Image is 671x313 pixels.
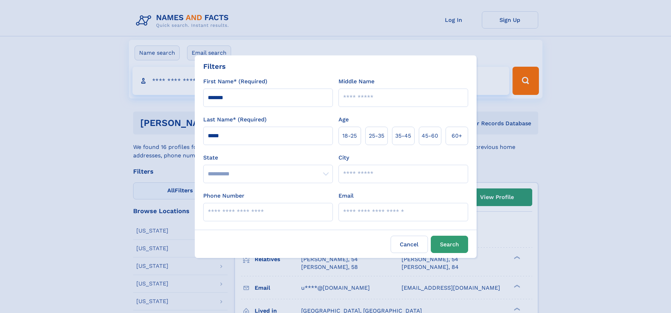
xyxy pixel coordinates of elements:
label: Phone Number [203,192,244,200]
span: 35‑45 [395,132,411,140]
label: Email [338,192,354,200]
label: Age [338,115,349,124]
label: First Name* (Required) [203,77,267,86]
span: 18‑25 [342,132,357,140]
label: Middle Name [338,77,374,86]
span: 25‑35 [369,132,384,140]
label: Cancel [391,236,428,253]
button: Search [431,236,468,253]
label: City [338,154,349,162]
div: Filters [203,61,226,72]
label: State [203,154,333,162]
span: 45‑60 [422,132,438,140]
label: Last Name* (Required) [203,115,267,124]
span: 60+ [452,132,462,140]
